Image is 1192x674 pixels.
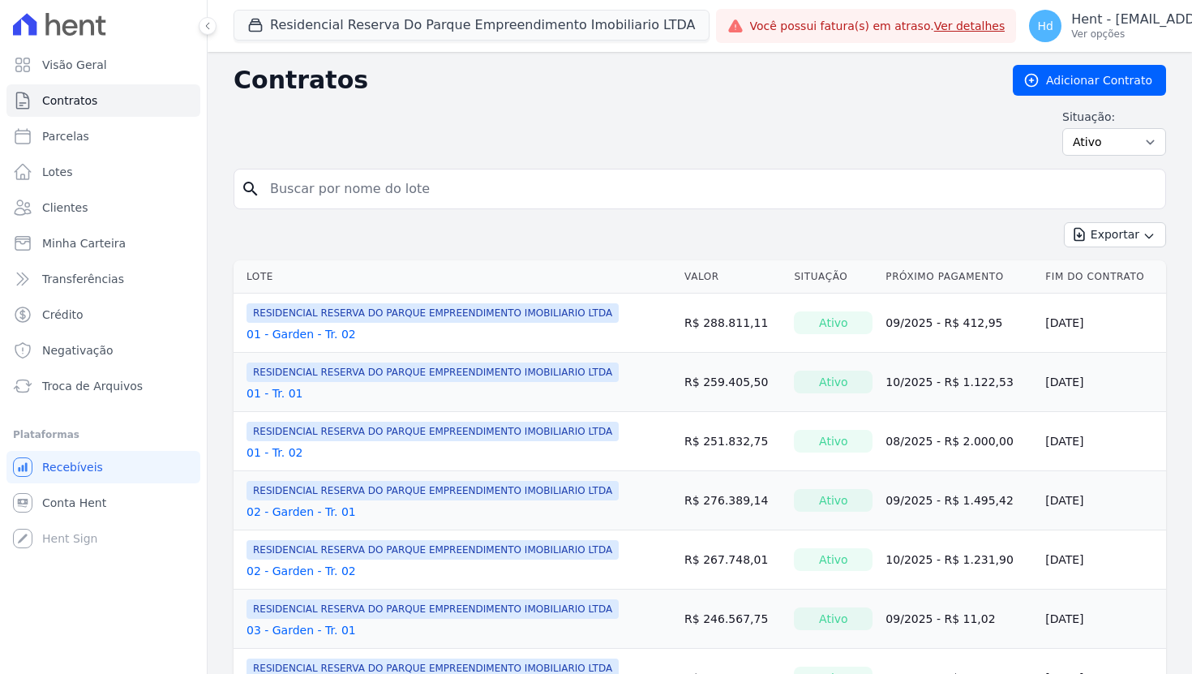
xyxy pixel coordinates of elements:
a: Recebíveis [6,451,200,483]
h2: Contratos [234,66,987,95]
span: Crédito [42,307,84,323]
a: 01 - Tr. 02 [247,444,302,461]
th: Valor [678,260,787,294]
span: Hd [1038,20,1053,32]
span: RESIDENCIAL RESERVA DO PARQUE EMPREENDIMENTO IMOBILIARIO LTDA [247,303,619,323]
span: Transferências [42,271,124,287]
a: Parcelas [6,120,200,152]
a: 01 - Garden - Tr. 02 [247,326,356,342]
span: Parcelas [42,128,89,144]
a: 02 - Garden - Tr. 02 [247,563,356,579]
a: Troca de Arquivos [6,370,200,402]
a: 10/2025 - R$ 1.231,90 [885,553,1014,566]
a: Contratos [6,84,200,117]
td: R$ 259.405,50 [678,353,787,412]
span: Visão Geral [42,57,107,73]
div: Ativo [794,430,873,453]
a: Visão Geral [6,49,200,81]
span: Conta Hent [42,495,106,511]
a: Transferências [6,263,200,295]
td: [DATE] [1039,590,1166,649]
td: R$ 276.389,14 [678,471,787,530]
a: 02 - Garden - Tr. 01 [247,504,356,520]
span: Recebíveis [42,459,103,475]
td: R$ 288.811,11 [678,294,787,353]
span: Minha Carteira [42,235,126,251]
a: Clientes [6,191,200,224]
td: R$ 267.748,01 [678,530,787,590]
a: Adicionar Contrato [1013,65,1166,96]
i: search [241,179,260,199]
a: 10/2025 - R$ 1.122,53 [885,376,1014,389]
td: [DATE] [1039,471,1166,530]
td: [DATE] [1039,530,1166,590]
div: Plataformas [13,425,194,444]
span: Troca de Arquivos [42,378,143,394]
td: R$ 246.567,75 [678,590,787,649]
a: 01 - Tr. 01 [247,385,302,401]
span: Você possui fatura(s) em atraso. [750,18,1005,35]
span: RESIDENCIAL RESERVA DO PARQUE EMPREENDIMENTO IMOBILIARIO LTDA [247,599,619,619]
div: Ativo [794,548,873,571]
button: Residencial Reserva Do Parque Empreendimento Imobiliario LTDA [234,10,710,41]
th: Lote [234,260,678,294]
a: 09/2025 - R$ 11,02 [885,612,995,625]
a: Conta Hent [6,487,200,519]
td: R$ 251.832,75 [678,412,787,471]
td: [DATE] [1039,294,1166,353]
a: Ver detalhes [934,19,1005,32]
div: Ativo [794,311,873,334]
a: 09/2025 - R$ 1.495,42 [885,494,1014,507]
div: Ativo [794,371,873,393]
a: 03 - Garden - Tr. 01 [247,622,356,638]
span: RESIDENCIAL RESERVA DO PARQUE EMPREENDIMENTO IMOBILIARIO LTDA [247,363,619,382]
button: Exportar [1064,222,1166,247]
a: Crédito [6,298,200,331]
label: Situação: [1062,109,1166,125]
th: Situação [787,260,879,294]
th: Fim do Contrato [1039,260,1166,294]
span: Contratos [42,92,97,109]
a: Negativação [6,334,200,367]
a: 08/2025 - R$ 2.000,00 [885,435,1014,448]
span: Lotes [42,164,73,180]
a: 09/2025 - R$ 412,95 [885,316,1002,329]
span: RESIDENCIAL RESERVA DO PARQUE EMPREENDIMENTO IMOBILIARIO LTDA [247,540,619,560]
div: Ativo [794,489,873,512]
td: [DATE] [1039,353,1166,412]
span: RESIDENCIAL RESERVA DO PARQUE EMPREENDIMENTO IMOBILIARIO LTDA [247,481,619,500]
input: Buscar por nome do lote [260,173,1159,205]
span: Negativação [42,342,114,358]
a: Minha Carteira [6,227,200,260]
th: Próximo Pagamento [879,260,1039,294]
span: Clientes [42,200,88,216]
td: [DATE] [1039,412,1166,471]
div: Ativo [794,607,873,630]
span: RESIDENCIAL RESERVA DO PARQUE EMPREENDIMENTO IMOBILIARIO LTDA [247,422,619,441]
a: Lotes [6,156,200,188]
